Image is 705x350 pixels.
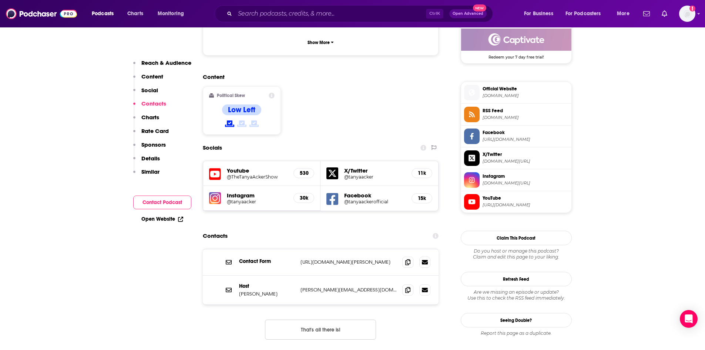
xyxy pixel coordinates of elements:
[122,8,148,20] a: Charts
[483,195,568,201] span: YouTube
[133,59,191,73] button: Reach & Audience
[461,29,571,51] img: Captivate Deal: Redeem your 7 day free trial!
[227,167,288,174] h5: Youtube
[464,172,568,188] a: Instagram[DOMAIN_NAME][URL]
[92,9,114,19] span: Podcasts
[235,8,426,20] input: Search podcasts, credits, & more...
[133,141,166,155] button: Sponsors
[6,7,77,21] img: Podchaser - Follow, Share and Rate Podcasts
[461,231,572,245] button: Claim This Podcast
[617,9,630,19] span: More
[239,258,295,264] p: Contact Form
[483,159,568,164] span: twitter.com/tanyaacker
[133,168,160,182] button: Similar
[301,259,397,265] p: [URL][DOMAIN_NAME][PERSON_NAME]
[344,174,406,180] a: @tanyaacker
[152,8,194,20] button: open menu
[679,6,695,22] span: Logged in as gbrussel
[418,195,426,201] h5: 15k
[217,93,245,98] h2: Political Skew
[464,85,568,100] a: Official Website[DOMAIN_NAME]
[209,36,433,49] button: Show More
[524,9,553,19] span: For Business
[453,12,483,16] span: Open Advanced
[141,87,158,94] p: Social
[461,29,571,59] a: Captivate Deal: Redeem your 7 day free trial!
[483,180,568,186] span: instagram.com/tanyaacker
[426,9,443,19] span: Ctrl K
[461,330,572,336] div: Report this page as a duplicate.
[461,248,572,260] div: Claim and edit this page to your liking.
[133,73,163,87] button: Content
[301,287,397,293] p: [PERSON_NAME][EMAIL_ADDRESS][DOMAIN_NAME]
[300,195,308,201] h5: 30k
[461,289,572,301] div: Are we missing an episode or update? Use this to check the RSS feed immediately.
[461,248,572,254] span: Do you host or manage this podcast?
[483,107,568,114] span: RSS Feed
[133,127,169,141] button: Rate Card
[227,174,288,180] a: @TheTanyaAckerShow
[659,7,670,20] a: Show notifications dropdown
[228,105,255,114] h4: Low Left
[344,199,406,204] a: @tanyaackerofficial
[141,141,166,148] p: Sponsors
[141,168,160,175] p: Similar
[464,107,568,122] a: RSS Feed[DOMAIN_NAME]
[612,8,639,20] button: open menu
[473,4,486,11] span: New
[222,5,500,22] div: Search podcasts, credits, & more...
[239,283,295,289] p: Host
[141,155,160,162] p: Details
[449,9,487,18] button: Open AdvancedNew
[461,272,572,286] button: Refresh Feed
[203,141,222,155] h2: Socials
[344,167,406,174] h5: X/Twitter
[464,129,568,144] a: Facebook[URL][DOMAIN_NAME]
[461,313,572,327] a: Seeing Double?
[565,9,601,19] span: For Podcasters
[483,137,568,142] span: https://www.facebook.com/tanyaackerofficial
[483,115,568,120] span: feeds.captivate.fm
[483,173,568,180] span: Instagram
[308,40,330,45] p: Show More
[300,170,308,176] h5: 530
[158,9,184,19] span: Monitoring
[418,170,426,176] h5: 11k
[464,194,568,210] a: YouTube[URL][DOMAIN_NAME]
[519,8,563,20] button: open menu
[679,6,695,22] button: Show profile menu
[680,310,698,328] div: Open Intercom Messenger
[203,229,228,243] h2: Contacts
[133,114,159,127] button: Charts
[133,100,166,114] button: Contacts
[87,8,123,20] button: open menu
[640,7,653,20] a: Show notifications dropdown
[483,93,568,99] span: tanyaackershow.com
[344,192,406,199] h5: Facebook
[227,192,288,199] h5: Instagram
[239,291,295,297] p: [PERSON_NAME]
[133,87,158,100] button: Social
[461,51,571,60] span: Redeem your 7 day free trial!
[483,129,568,136] span: Facebook
[133,155,160,169] button: Details
[133,196,191,209] button: Contact Podcast
[209,192,221,204] img: iconImage
[679,6,695,22] img: User Profile
[265,320,376,340] button: Nothing here.
[483,86,568,92] span: Official Website
[483,151,568,158] span: X/Twitter
[227,199,288,204] a: @tanyaacker
[203,73,433,80] h2: Content
[483,202,568,208] span: https://www.youtube.com/@TheTanyaAckerShow
[141,59,191,66] p: Reach & Audience
[127,9,143,19] span: Charts
[141,127,169,134] p: Rate Card
[464,150,568,166] a: X/Twitter[DOMAIN_NAME][URL]
[561,8,612,20] button: open menu
[141,73,163,80] p: Content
